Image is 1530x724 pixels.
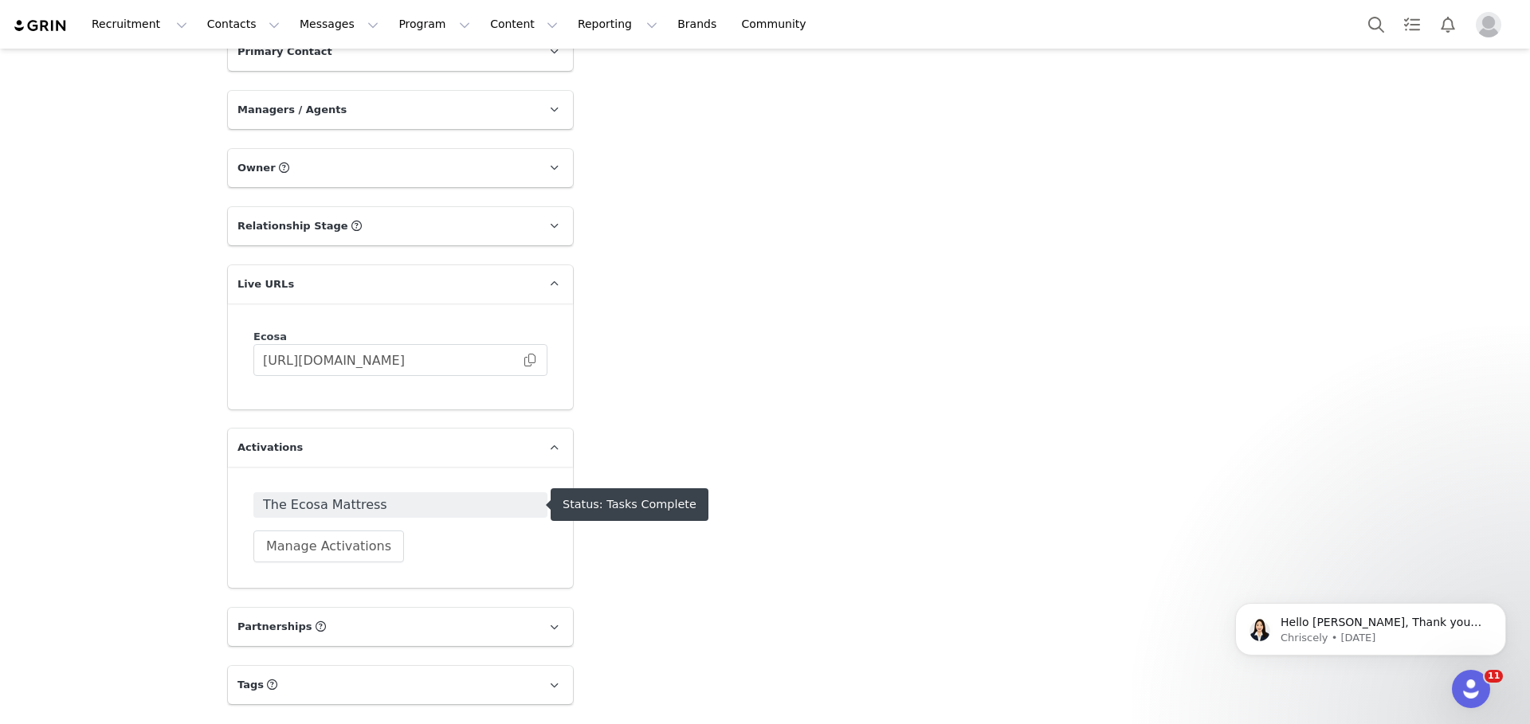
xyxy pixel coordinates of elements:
button: Contacts [198,6,289,42]
button: Content [481,6,567,42]
button: Program [389,6,480,42]
iframe: Intercom live chat [1452,670,1490,708]
img: placeholder-profile.jpg [1476,12,1501,37]
span: Relationship Stage [237,218,348,234]
a: Tasks [1395,6,1430,42]
span: Owner [237,160,276,176]
button: Search [1359,6,1394,42]
a: Community [732,6,823,42]
button: Notifications [1430,6,1465,42]
span: Partnerships [237,619,312,635]
span: Primary Contact [237,44,332,60]
button: Messages [290,6,388,42]
button: Recruitment [82,6,197,42]
button: Manage Activations [253,530,404,562]
span: Ecosa [253,331,287,342]
button: Reporting [568,6,667,42]
iframe: Intercom notifications message [1211,569,1530,681]
span: Live URLs [237,276,294,292]
span: Tags [237,677,264,693]
a: Brands [668,6,731,42]
span: 11 [1485,670,1503,683]
span: The Ecosa Mattress [263,495,538,515]
body: Rich Text Area. Press ALT-0 for help. [13,13,654,30]
img: grin logo [13,18,69,33]
span: Activations [237,440,303,456]
div: Status: Tasks Complete [563,498,696,511]
button: Profile [1466,12,1517,37]
span: Managers / Agents [237,102,347,118]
